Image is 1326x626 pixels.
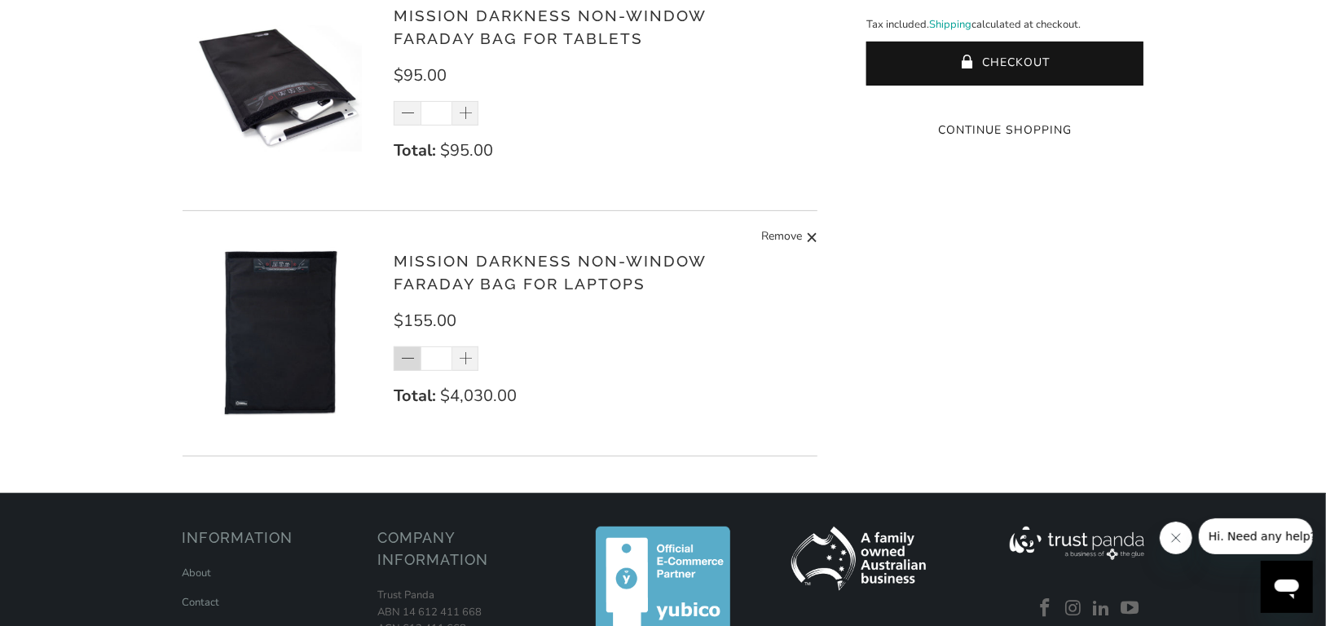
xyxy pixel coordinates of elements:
a: Trust Panda Australia on Facebook [1033,598,1058,619]
span: $95.00 [440,139,493,161]
strong: Total: [394,385,436,407]
button: Checkout [866,42,1143,86]
a: Mission Darkness Non-Window Faraday Bag for Laptops [394,252,706,293]
iframe: Message from company [1199,518,1313,554]
a: Mission Darkness Non-Window Faraday Bag for Tablets [394,7,706,48]
iframe: Close message [1160,522,1192,554]
a: Trust Panda Australia on LinkedIn [1090,598,1114,619]
a: Shipping [929,16,971,33]
span: $95.00 [394,64,447,86]
a: Trust Panda Australia on Instagram [1061,598,1086,619]
span: Hi. Need any help? [10,11,117,24]
img: Mission Darkness Non-Window Faraday Bag for Laptops [183,236,378,431]
a: Remove [761,227,818,248]
a: Trust Panda Australia on YouTube [1118,598,1143,619]
a: Continue Shopping [866,121,1143,139]
a: Contact [183,595,220,610]
span: Remove [761,227,802,248]
p: Tax included. calculated at checkout. [866,16,1143,33]
iframe: Button to launch messaging window [1261,561,1313,613]
a: About [183,566,212,580]
span: $4,030.00 [440,385,517,407]
strong: Total: [394,139,436,161]
span: $155.00 [394,310,456,332]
